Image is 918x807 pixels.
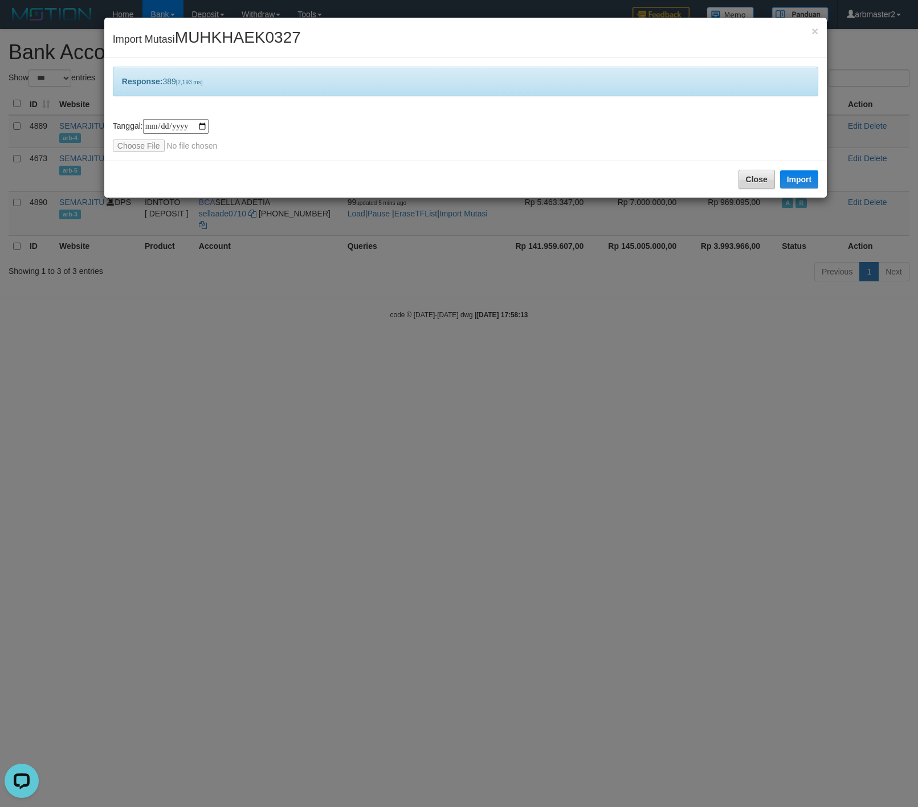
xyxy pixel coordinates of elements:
span: [2,193 ms] [176,79,203,85]
button: Open LiveChat chat widget [5,5,39,39]
span: Import Mutasi [113,34,301,45]
button: Close [811,25,818,37]
b: Response: [122,77,163,86]
button: Close [739,170,775,189]
span: MUHKHAEK0327 [175,28,301,46]
span: × [811,24,818,38]
div: Tanggal: [113,119,818,152]
div: 389 [113,67,818,96]
button: Import [780,170,819,189]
